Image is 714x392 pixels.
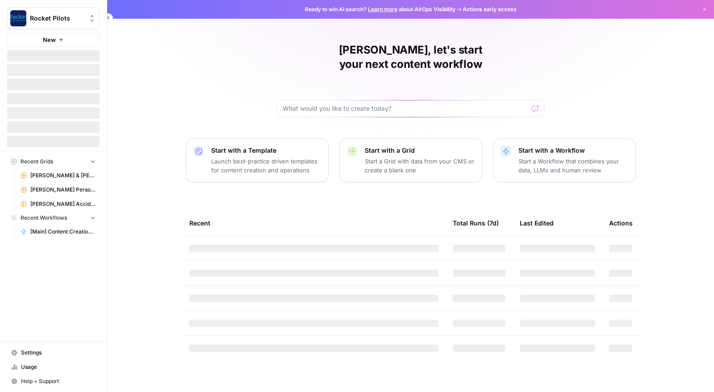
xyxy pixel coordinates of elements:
[7,211,100,225] button: Recent Workflows
[21,158,53,166] span: Recent Grids
[453,211,499,235] div: Total Runs (7d)
[189,211,438,235] div: Recent
[211,146,321,155] p: Start with a Template
[17,225,100,239] a: [Main] Content Creation Article
[17,183,100,197] a: [PERSON_NAME] Personal Injury & Car Accident Lawyers
[30,228,96,236] span: [Main] Content Creation Article
[21,377,96,385] span: Help + Support
[7,155,100,168] button: Recent Grids
[339,138,482,182] button: Start with a GridStart a Grid with data from your CMS or create a blank one
[609,211,633,235] div: Actions
[21,214,67,222] span: Recent Workflows
[518,146,628,155] p: Start with a Workflow
[493,138,636,182] button: Start with a WorkflowStart a Workflow that combines your data, LLMs and human review
[520,211,554,235] div: Last Edited
[7,33,100,46] button: New
[283,104,528,113] input: What would you like to create today?
[17,197,100,211] a: [PERSON_NAME] Accident Attorneys
[43,35,56,44] span: New
[21,349,96,357] span: Settings
[368,6,397,13] a: Learn more
[17,168,100,183] a: [PERSON_NAME] & [PERSON_NAME] [US_STATE] Car Accident Lawyers
[365,146,475,155] p: Start with a Grid
[30,171,96,179] span: [PERSON_NAME] & [PERSON_NAME] [US_STATE] Car Accident Lawyers
[186,138,329,182] button: Start with a TemplateLaunch best-practice driven templates for content creation and operations
[7,360,100,374] a: Usage
[21,363,96,371] span: Usage
[305,5,455,13] span: Ready to win AI search? about AirOps Visibility
[30,186,96,194] span: [PERSON_NAME] Personal Injury & Car Accident Lawyers
[277,43,545,71] h1: [PERSON_NAME], let's start your next content workflow
[211,157,321,175] p: Launch best-practice driven templates for content creation and operations
[10,10,26,26] img: Rocket Pilots Logo
[30,14,84,23] span: Rocket Pilots
[7,7,100,29] button: Workspace: Rocket Pilots
[518,157,628,175] p: Start a Workflow that combines your data, LLMs and human review
[463,5,517,13] span: Actions early access
[7,346,100,360] a: Settings
[7,374,100,388] button: Help + Support
[30,200,96,208] span: [PERSON_NAME] Accident Attorneys
[365,157,475,175] p: Start a Grid with data from your CMS or create a blank one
